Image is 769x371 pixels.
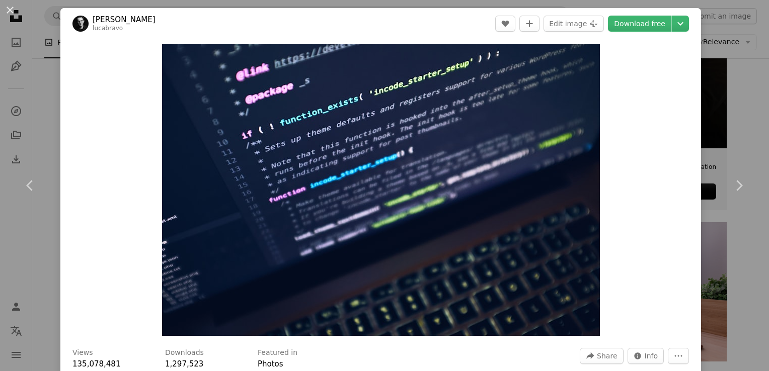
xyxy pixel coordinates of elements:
a: Download free [608,16,671,32]
button: Like [495,16,515,32]
img: Go to Luca Bravo's profile [72,16,89,32]
img: turned on gray laptop computer [162,44,600,336]
button: Edit image [544,16,604,32]
h3: Views [72,348,93,358]
button: More Actions [668,348,689,364]
span: 1,297,523 [165,359,203,368]
a: lucabravo [93,25,123,32]
a: Photos [258,359,283,368]
button: Zoom in on this image [162,44,600,336]
span: 135,078,481 [72,359,120,368]
h3: Featured in [258,348,297,358]
button: Choose download size [672,16,689,32]
span: Share [597,348,617,363]
h3: Downloads [165,348,204,358]
button: Stats about this image [628,348,664,364]
span: Info [645,348,658,363]
button: Add to Collection [519,16,540,32]
button: Share this image [580,348,623,364]
a: Next [709,137,769,234]
a: [PERSON_NAME] [93,15,156,25]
